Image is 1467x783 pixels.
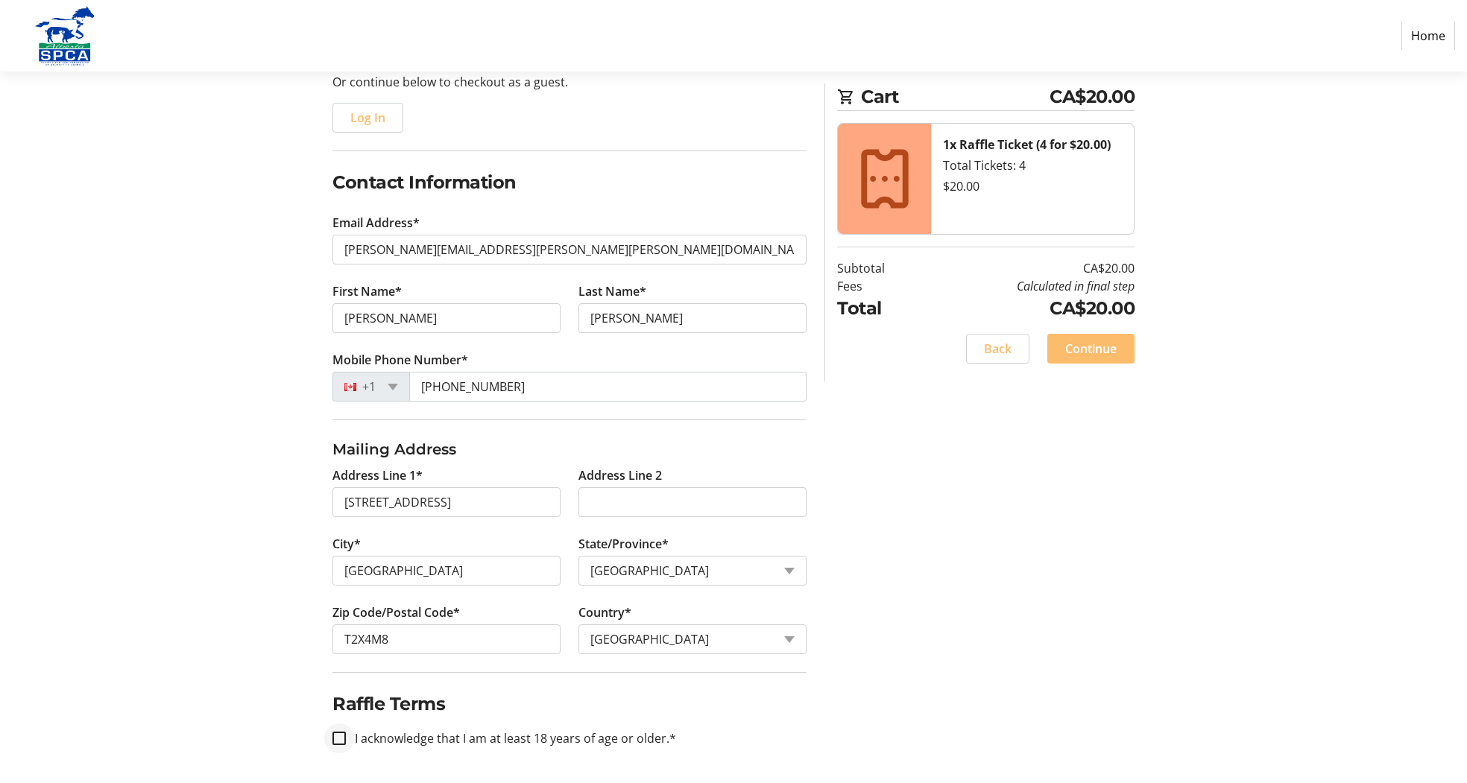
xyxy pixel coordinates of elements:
[1065,340,1117,358] span: Continue
[346,729,676,747] label: I acknowledge that I am at least 18 years of age or older.*
[332,624,561,654] input: Zip or Postal Code
[332,214,420,232] label: Email Address*
[332,103,403,133] button: Log In
[332,535,361,553] label: City*
[1050,83,1135,110] span: CA$20.00
[943,136,1111,153] strong: 1x Raffle Ticket (4 for $20.00)
[1401,22,1455,50] a: Home
[837,295,923,322] td: Total
[350,109,385,127] span: Log In
[12,6,118,66] img: Alberta SPCA's Logo
[332,466,423,484] label: Address Line 1*
[966,334,1029,364] button: Back
[332,351,468,369] label: Mobile Phone Number*
[943,156,1122,174] div: Total Tickets: 4
[837,259,923,277] td: Subtotal
[409,372,807,402] input: (506) 234-5678
[332,438,807,460] h3: Mailing Address
[943,177,1122,195] div: $20.00
[578,603,631,621] label: Country*
[332,282,402,300] label: First Name*
[923,295,1135,322] td: CA$20.00
[332,556,561,586] input: City
[861,83,1050,110] span: Cart
[332,691,807,717] h2: Raffle Terms
[578,466,662,484] label: Address Line 2
[923,277,1135,295] td: Calculated in final step
[1047,334,1135,364] button: Continue
[332,169,807,196] h2: Contact Information
[332,73,807,91] p: Or continue below to checkout as a guest.
[923,259,1135,277] td: CA$20.00
[332,603,460,621] label: Zip Code/Postal Code*
[984,340,1012,358] span: Back
[578,535,669,553] label: State/Province*
[578,282,646,300] label: Last Name*
[332,487,561,517] input: Address
[837,277,923,295] td: Fees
